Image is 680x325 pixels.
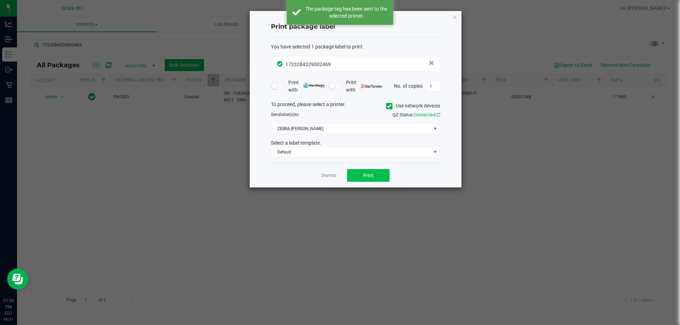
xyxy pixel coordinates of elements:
span: QZ Status: [392,112,440,117]
div: : [271,43,440,51]
span: Default [271,147,431,157]
span: No. of copies [394,83,423,88]
iframe: Resource center [7,268,28,290]
div: To proceed, please select a printer. [266,101,446,111]
span: Print with [288,79,325,94]
label: Use network devices [386,102,440,110]
div: Select a label template. [266,139,446,147]
span: ZEBRA-[PERSON_NAME] [271,124,431,134]
img: bartender.png [361,85,382,88]
div: The package tag has been sent to the selected printer. [305,5,388,19]
span: label(s) [280,112,295,117]
span: In Sync [277,60,284,68]
span: Print [363,173,374,178]
img: mark_magic_cybra.png [303,83,325,88]
span: Send to: [271,112,300,117]
span: Connected [414,112,435,117]
span: You have selected 1 package label to print [271,44,362,50]
span: 1723284329002469 [285,62,331,67]
h4: Print package label [271,22,440,31]
span: Print with [346,79,382,94]
a: Dismiss [321,173,336,179]
button: Print [347,169,390,182]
